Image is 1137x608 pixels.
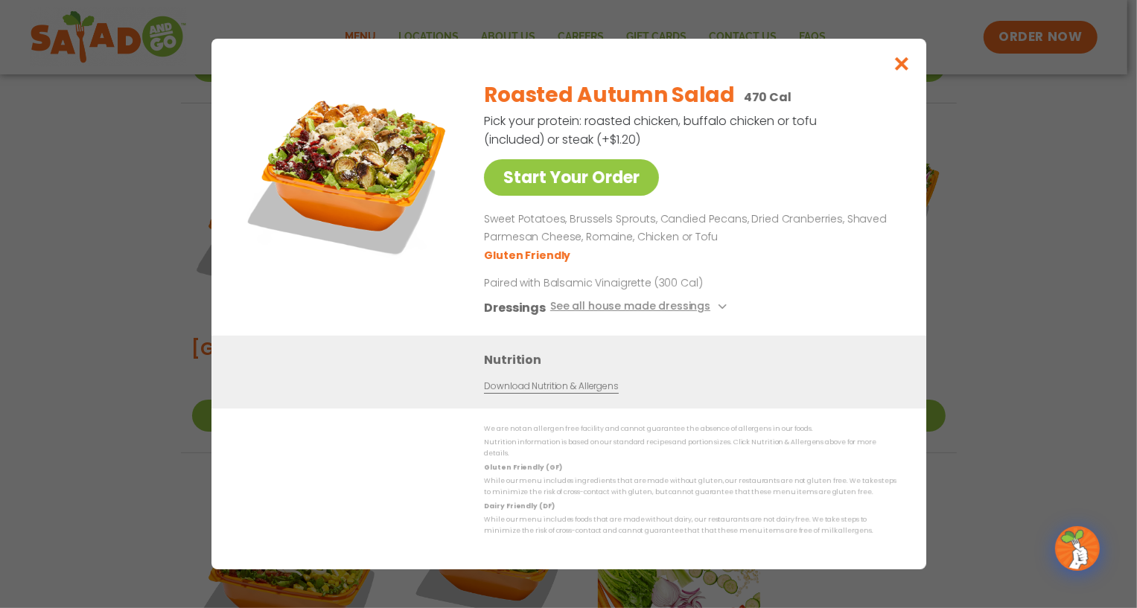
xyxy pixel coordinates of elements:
[877,39,926,89] button: Close modal
[484,423,896,435] p: We are not an allergen free facility and cannot guarantee the absence of allergens in our foods.
[550,298,730,317] button: See all house made dressings
[484,275,759,291] p: Paired with Balsamic Vinaigrette (300 Cal)
[484,463,561,472] strong: Gluten Friendly (GF)
[484,159,659,196] a: Start Your Order
[484,298,546,317] h3: Dressings
[484,248,573,263] li: Gluten Friendly
[245,68,453,277] img: Featured product photo for Roasted Autumn Salad
[1057,528,1098,569] img: wpChatIcon
[484,112,819,149] p: Pick your protein: roasted chicken, buffalo chicken or tofu (included) or steak (+$1.20)
[484,351,904,369] h3: Nutrition
[484,502,554,511] strong: Dairy Friendly (DF)
[484,476,896,499] p: While our menu includes ingredients that are made without gluten, our restaurants are not gluten ...
[484,380,618,394] a: Download Nutrition & Allergens
[484,514,896,537] p: While our menu includes foods that are made without dairy, our restaurants are not dairy free. We...
[484,437,896,460] p: Nutrition information is based on our standard recipes and portion sizes. Click Nutrition & Aller...
[484,211,891,246] p: Sweet Potatoes, Brussels Sprouts, Candied Pecans, Dried Cranberries, Shaved Parmesan Cheese, Roma...
[743,88,791,106] p: 470 Cal
[484,80,734,111] h2: Roasted Autumn Salad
